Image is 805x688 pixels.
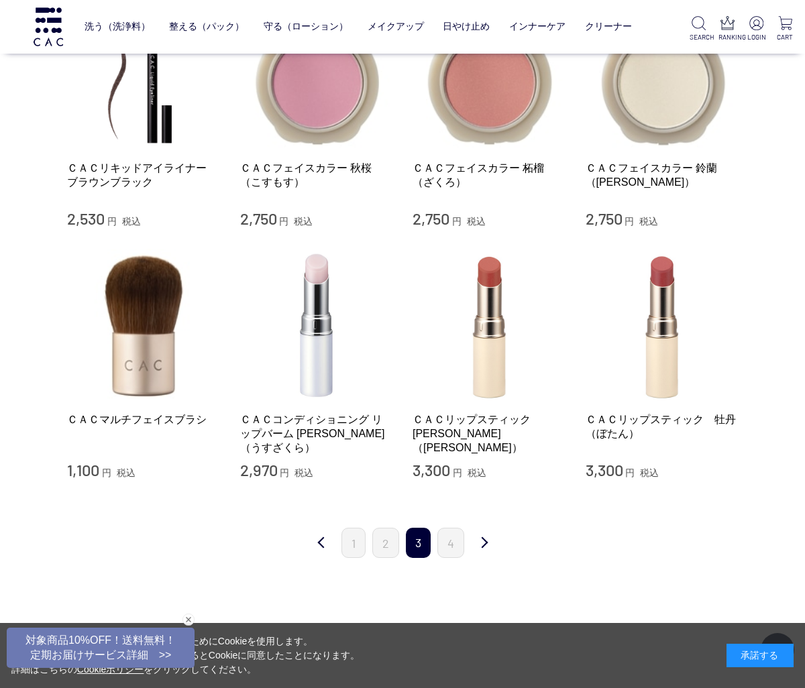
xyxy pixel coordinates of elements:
span: 2,750 [240,209,277,228]
a: 前 [308,528,335,559]
span: 円 [625,216,634,227]
a: ＣＡＣフェイスカラー 秋桜（こすもす） [240,161,393,190]
a: LOGIN [747,16,765,42]
a: ＣＡＣリキッドアイライナー ブラウンブラック [67,161,220,190]
p: SEARCH [690,32,708,42]
span: 税込 [639,216,658,227]
span: 円 [453,467,462,478]
span: 税込 [468,467,486,478]
span: 3 [406,528,431,558]
span: 税込 [122,216,141,227]
span: 2,750 [413,209,449,228]
a: ＣＡＣフェイスカラー 柘榴（ざくろ） [413,161,566,190]
a: 整える（パック） [169,11,244,42]
span: 円 [102,467,111,478]
a: 次 [471,528,498,559]
a: 守る（ローション） [264,11,348,42]
span: 税込 [294,216,313,227]
a: クリーナー [585,11,632,42]
img: logo [32,7,65,46]
span: 税込 [640,467,659,478]
span: 3,300 [586,460,623,479]
span: 円 [452,216,462,227]
a: ＣＡＣマルチフェイスブラシ [67,412,220,426]
span: 2,530 [67,209,105,228]
a: ＣＡＣフェイスカラー 鈴蘭（[PERSON_NAME]） [586,161,739,190]
a: SEARCH [690,16,708,42]
span: 税込 [117,467,136,478]
a: インナーケア [509,11,566,42]
a: CART [776,16,794,42]
span: 1,100 [67,460,99,479]
p: LOGIN [747,32,765,42]
a: 1 [341,528,366,558]
span: 2,970 [240,460,278,479]
span: 円 [279,216,288,227]
a: 2 [372,528,399,558]
span: 2,750 [586,209,623,228]
span: 3,300 [413,460,450,479]
a: ＣＡＣリップスティック 牡丹（ぼたん） [586,412,739,441]
a: ＣＡＣリップスティック [PERSON_NAME]（[PERSON_NAME]） [413,412,566,455]
img: ＣＡＣマルチフェイスブラシ [67,249,220,402]
span: 円 [625,467,635,478]
span: 円 [107,216,117,227]
div: 承諾する [727,644,794,667]
img: ＣＡＣコンディショニング リップバーム 薄桜（うすざくら） [240,249,393,402]
a: ＣＡＣコンディショニング リップバーム [PERSON_NAME]（うすざくら） [240,412,393,455]
a: RANKING [718,16,737,42]
span: 税込 [294,467,313,478]
a: 洗う（洗浄料） [85,11,150,42]
a: 日やけ止め [443,11,490,42]
img: ＣＡＣリップスティック 茜（あかね） [413,249,566,402]
span: 円 [280,467,289,478]
a: メイクアップ [368,11,424,42]
img: ＣＡＣリップスティック 牡丹（ぼたん） [586,249,739,402]
p: RANKING [718,32,737,42]
p: CART [776,32,794,42]
a: 4 [437,528,464,558]
span: 税込 [467,216,486,227]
